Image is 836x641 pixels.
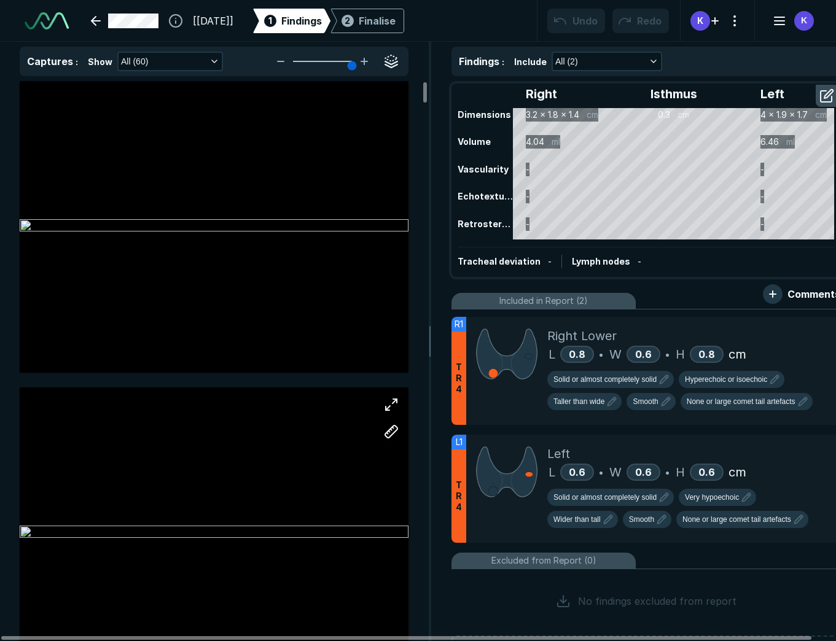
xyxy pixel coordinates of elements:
[547,9,605,33] button: Undo
[459,55,499,68] span: Findings
[629,514,654,525] span: Smooth
[729,463,746,481] span: cm
[569,466,585,478] span: 0.6
[491,554,596,567] span: Excluded from Report (0)
[499,294,588,308] span: Included in Report (2)
[549,463,555,481] span: L
[553,514,601,525] span: Wider than tall
[193,14,233,28] span: [[DATE]]
[458,256,541,266] span: Tracheal deviation
[547,327,617,345] span: Right Lower
[76,56,78,67] span: :
[281,14,322,28] span: Findings
[549,345,555,363] span: L
[729,345,746,363] span: cm
[553,492,657,503] span: Solid or almost completely solid
[553,396,604,407] span: Taller than wide
[25,12,69,29] img: See-Mode Logo
[20,7,74,34] a: See-Mode Logo
[676,463,685,481] span: H
[599,347,603,362] span: •
[502,56,504,67] span: :
[801,14,807,27] span: K
[345,14,350,27] span: 2
[572,256,630,266] span: Lymph nodes
[456,480,462,513] span: T R 4
[697,14,703,27] span: K
[765,9,816,33] button: avatar-name
[698,466,715,478] span: 0.6
[638,256,641,266] span: -
[635,466,652,478] span: 0.6
[359,14,396,28] div: Finalise
[676,345,685,363] span: H
[330,9,404,33] div: 2Finalise
[514,55,547,68] span: Include
[682,514,791,525] span: None or large comet tail artefacts
[268,14,272,27] span: 1
[553,374,657,385] span: Solid or almost completely solid
[794,11,814,31] div: avatar-name
[665,347,670,362] span: •
[609,345,622,363] span: W
[599,465,603,480] span: •
[253,9,330,33] div: 1Findings
[578,594,736,608] span: No findings excluded from report
[633,396,658,407] span: Smooth
[476,327,537,381] img: 96dY3gAAAABklEQVQDAMnXtsllxpp9AAAAAElFTkSuQmCC
[612,9,669,33] button: Redo
[27,55,73,68] span: Captures
[547,445,570,463] span: Left
[635,348,652,360] span: 0.6
[698,348,715,360] span: 0.8
[569,348,585,360] span: 0.8
[456,362,462,395] span: T R 4
[548,256,552,266] span: -
[455,317,463,331] span: R1
[609,463,622,481] span: W
[665,465,670,480] span: •
[456,435,463,449] span: L1
[687,396,795,407] span: None or large comet tail artefacts
[88,55,112,68] span: Show
[690,11,710,31] div: avatar-name
[685,492,739,503] span: Very hypoechoic
[685,374,767,385] span: Hyperechoic or isoechoic
[476,445,537,499] img: 0hLX6QAAAAGSURBVAMAg2uhyVioocYAAAAASUVORK5CYII=
[121,55,148,68] span: All (60)
[555,55,578,68] span: All (2)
